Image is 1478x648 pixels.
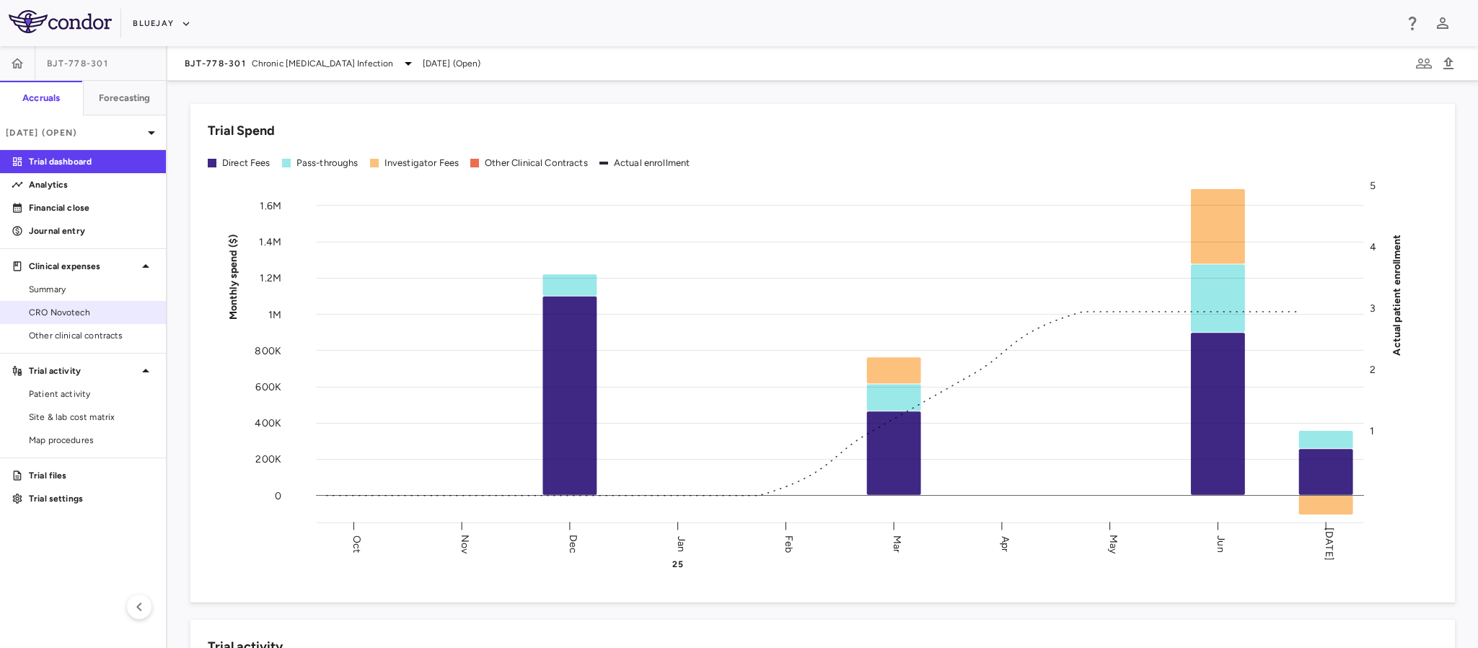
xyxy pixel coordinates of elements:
text: Apr [999,535,1011,551]
p: [DATE] (Open) [6,126,143,139]
span: Patient activity [29,388,154,400]
tspan: 4 [1370,240,1376,253]
tspan: 800K [255,344,281,356]
img: logo-full-BYUhSk78.svg [9,10,112,33]
div: Direct Fees [222,157,270,170]
tspan: 5 [1370,180,1376,192]
text: Jun [1215,535,1227,552]
p: Trial activity [29,364,137,377]
text: May [1107,534,1120,553]
p: Journal entry [29,224,154,237]
span: CRO Novotech [29,306,154,319]
span: BJT-778-301 [47,58,108,69]
p: Clinical expenses [29,260,137,273]
tspan: 2 [1370,363,1376,375]
text: Mar [891,535,903,552]
tspan: 1M [268,308,281,320]
p: Analytics [29,178,154,191]
text: Dec [567,534,579,553]
tspan: 200K [255,453,281,465]
span: Chronic [MEDICAL_DATA] Infection [252,57,394,70]
p: Trial dashboard [29,155,154,168]
tspan: Actual patient enrollment [1391,234,1403,355]
p: Trial settings [29,492,154,505]
div: Pass-throughs [296,157,358,170]
h6: Accruals [22,92,60,105]
p: Financial close [29,201,154,214]
tspan: 0 [275,489,281,502]
tspan: 1.2M [260,272,281,284]
span: Map procedures [29,434,154,447]
tspan: Monthly spend ($) [227,234,239,320]
tspan: 1.4M [259,236,281,248]
p: Trial files [29,469,154,482]
div: Other Clinical Contracts [485,157,588,170]
tspan: 1 [1370,424,1374,437]
tspan: 3 [1370,302,1376,314]
span: [DATE] (Open) [423,57,481,70]
div: Actual enrollment [614,157,690,170]
tspan: 1.6M [260,199,281,211]
tspan: 400K [255,417,281,429]
span: BJT-778-301 [185,58,246,69]
span: Site & lab cost matrix [29,411,154,424]
text: [DATE] [1323,527,1335,561]
text: Oct [351,535,363,552]
span: Summary [29,283,154,296]
div: Investigator Fees [384,157,459,170]
button: Bluejay [133,12,191,35]
text: Nov [459,534,471,553]
h6: Trial Spend [208,121,275,141]
h6: Forecasting [99,92,151,105]
tspan: 600K [255,381,281,393]
text: Feb [783,535,795,552]
text: Jan [675,535,687,551]
text: 25 [672,559,682,569]
span: Other clinical contracts [29,329,154,342]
